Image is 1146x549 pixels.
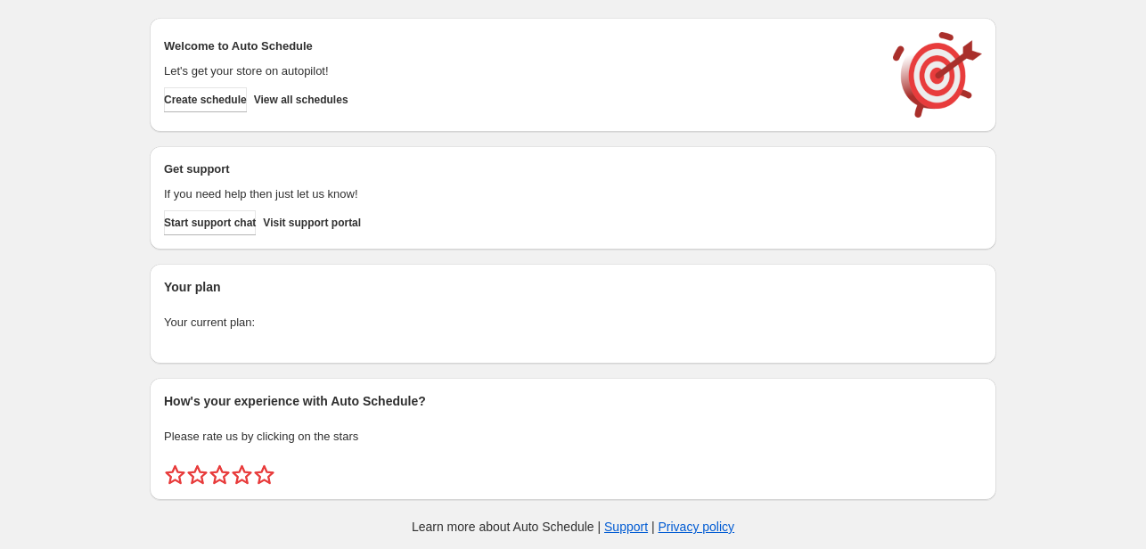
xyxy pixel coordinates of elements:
[164,216,256,230] span: Start support chat
[254,87,348,112] button: View all schedules
[164,185,875,203] p: If you need help then just let us know!
[164,278,982,296] h2: Your plan
[263,210,361,235] a: Visit support portal
[604,520,648,534] a: Support
[164,93,247,107] span: Create schedule
[254,93,348,107] span: View all schedules
[164,160,875,178] h2: Get support
[164,210,256,235] a: Start support chat
[164,62,875,80] p: Let's get your store on autopilot!
[164,37,875,55] h2: Welcome to Auto Schedule
[164,392,982,410] h2: How's your experience with Auto Schedule?
[164,87,247,112] button: Create schedule
[659,520,735,534] a: Privacy policy
[164,428,982,446] p: Please rate us by clicking on the stars
[263,216,361,230] span: Visit support portal
[412,518,734,536] p: Learn more about Auto Schedule | |
[164,314,982,332] p: Your current plan:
